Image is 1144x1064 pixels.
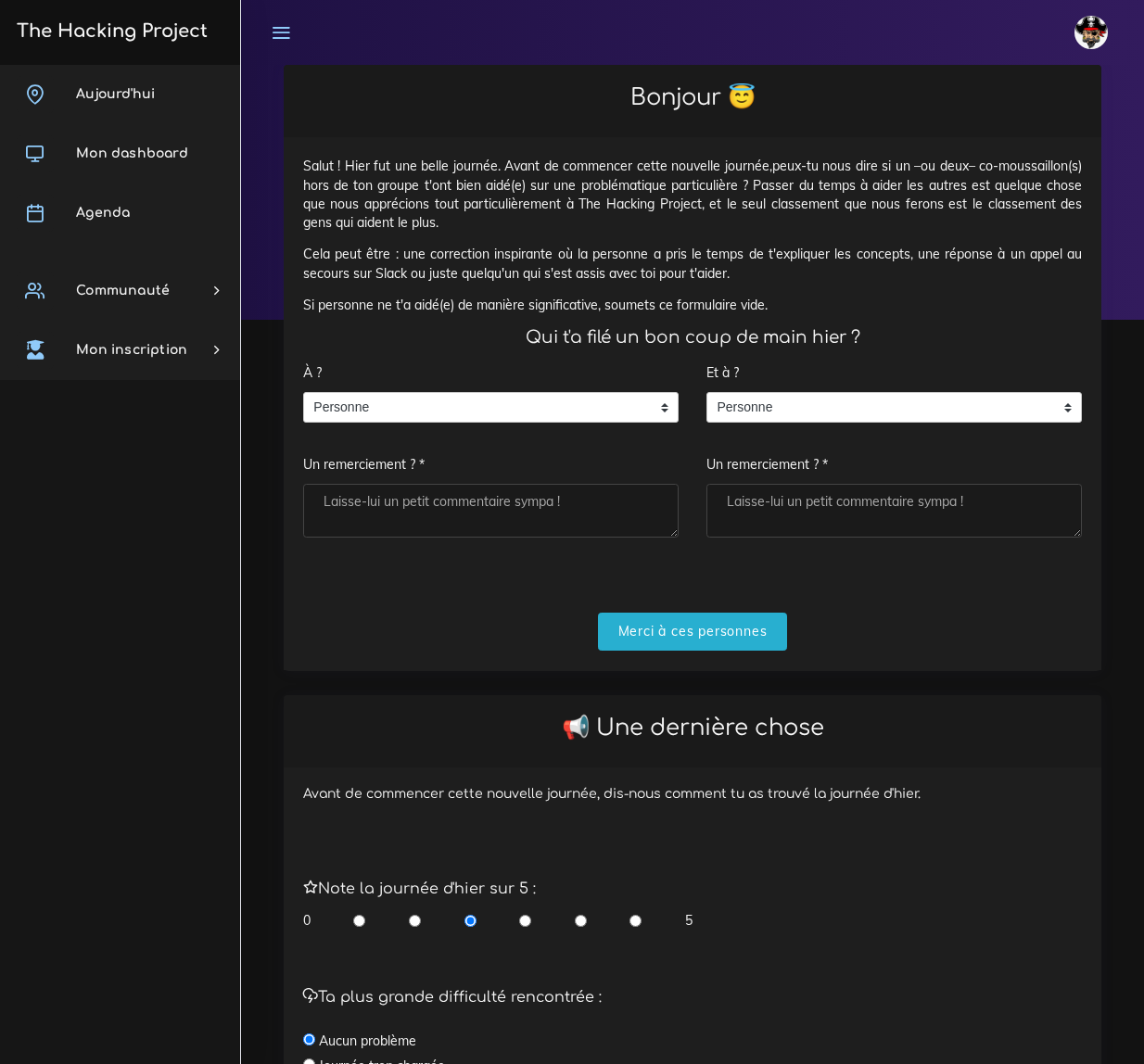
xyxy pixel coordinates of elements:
[706,446,828,484] label: Un remerciement ? *
[303,84,1082,111] h2: Bonjour 😇
[76,284,170,298] span: Communauté
[303,354,322,392] label: À ?
[707,393,1053,423] span: Personne
[76,343,187,357] span: Mon inscription
[76,87,155,101] span: Aujourd'hui
[11,21,208,42] h3: The Hacking Project
[598,613,788,651] input: Merci à ces personnes
[304,393,650,423] span: Personne
[303,880,1082,898] h5: Note la journée d'hier sur 5 :
[303,787,1082,803] h6: Avant de commencer cette nouvelle journée, dis-nous comment tu as trouvé la journée d'hier.
[303,911,693,930] div: 0 5
[706,354,739,392] label: Et à ?
[303,157,1082,232] p: Salut ! Hier fut une belle journée. Avant de commencer cette nouvelle journée,peux-tu nous dire s...
[303,446,425,484] label: Un remerciement ? *
[319,1032,416,1050] label: Aucun problème
[303,245,1082,283] p: Cela peut être : une correction inspirante où la personne a pris le temps de t'expliquer les conc...
[303,327,1082,348] h4: Qui t'a filé un bon coup de main hier ?
[76,206,130,220] span: Agenda
[303,989,1082,1007] h5: Ta plus grande difficulté rencontrée :
[76,146,188,160] span: Mon dashboard
[1074,16,1108,49] img: avatar
[303,296,1082,314] p: Si personne ne t'a aidé(e) de manière significative, soumets ce formulaire vide.
[303,715,1082,741] h2: 📢 Une dernière chose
